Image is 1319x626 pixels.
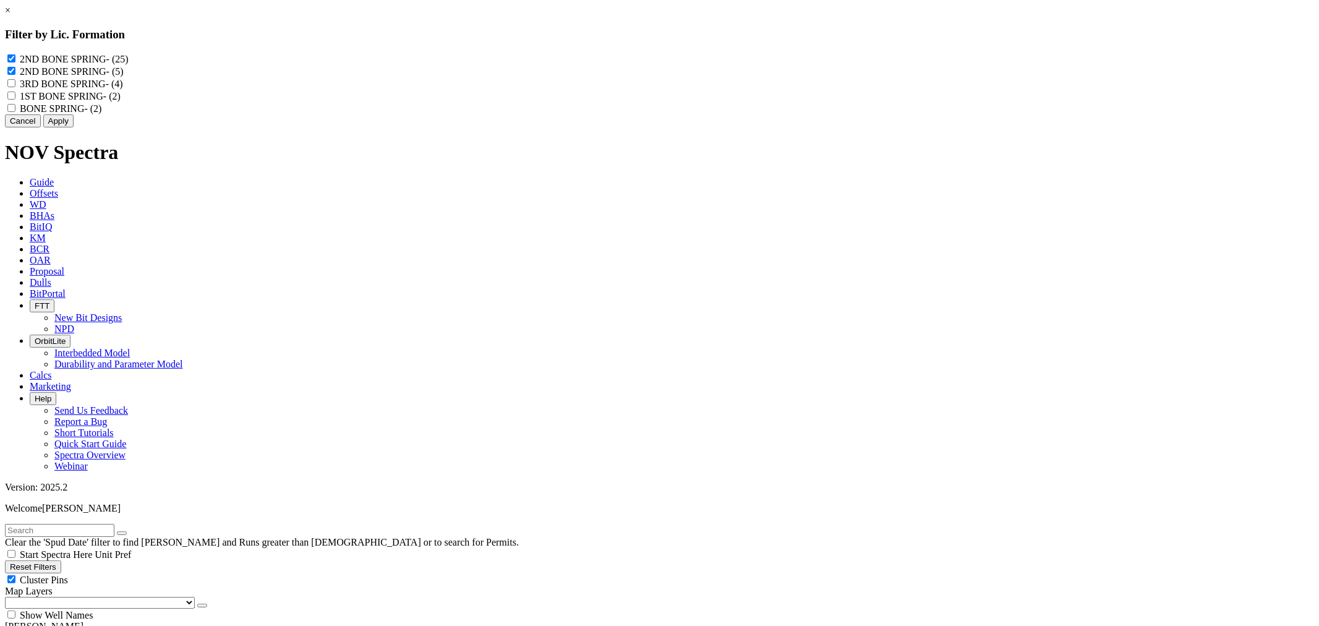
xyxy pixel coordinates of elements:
[5,482,1314,493] div: Version: 2025.2
[20,575,68,585] span: Cluster Pins
[35,301,49,311] span: FTT
[5,524,114,537] input: Search
[35,337,66,346] span: OrbitLite
[54,427,114,438] a: Short Tutorials
[5,503,1314,514] p: Welcome
[5,141,1314,164] h1: NOV Spectra
[30,370,52,380] span: Calcs
[20,79,123,89] label: 3RD BONE SPRING
[54,450,126,460] a: Spectra Overview
[30,255,51,265] span: OAR
[5,586,53,596] span: Map Layers
[42,503,121,513] span: [PERSON_NAME]
[54,324,74,334] a: NPD
[54,312,122,323] a: New Bit Designs
[54,359,183,369] a: Durability and Parameter Model
[20,103,101,114] label: BONE SPRING
[30,244,49,254] span: BCR
[30,381,71,392] span: Marketing
[20,549,92,560] span: Start Spectra Here
[54,461,88,471] a: Webinar
[103,91,121,101] span: - (2)
[20,610,93,620] span: Show Well Names
[54,348,130,358] a: Interbedded Model
[106,66,124,77] span: - (5)
[5,28,1314,41] h3: Filter by Lic. Formation
[30,188,58,199] span: Offsets
[30,221,52,232] span: BitIQ
[30,177,54,187] span: Guide
[5,560,61,573] button: Reset Filters
[5,537,519,547] span: Clear the 'Spud Date' filter to find [PERSON_NAME] and Runs greater than [DEMOGRAPHIC_DATA] or to...
[30,199,46,210] span: WD
[84,103,101,114] span: - (2)
[5,114,41,127] button: Cancel
[95,549,131,560] span: Unit Pref
[20,54,129,64] label: 2ND BONE SPRING
[54,439,126,449] a: Quick Start Guide
[106,79,123,89] span: - (4)
[106,54,129,64] span: - (25)
[54,416,107,427] a: Report a Bug
[43,114,74,127] button: Apply
[30,266,64,277] span: Proposal
[30,210,54,221] span: BHAs
[30,233,46,243] span: KM
[30,277,51,288] span: Dulls
[20,91,121,101] label: 1ST BONE SPRING
[30,288,66,299] span: BitPortal
[5,5,11,15] a: ×
[20,66,124,77] label: 2ND BONE SPRING
[35,394,51,403] span: Help
[54,405,128,416] a: Send Us Feedback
